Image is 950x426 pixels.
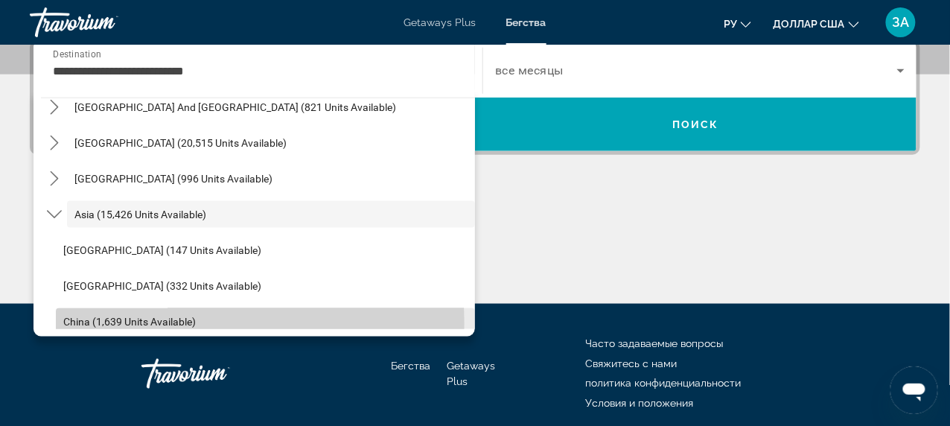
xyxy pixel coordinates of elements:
span: все месяцы [495,64,564,78]
font: доллар США [774,18,845,30]
button: Toggle Central America (996 units available) submenu [41,166,67,192]
button: Select destination: Bangladesh (147 units available) [56,237,475,264]
a: Бегства [392,360,431,372]
button: Toggle Asia (15,426 units available) submenu [41,202,67,228]
button: Меню пользователя [882,7,920,38]
span: [GEOGRAPHIC_DATA] and [GEOGRAPHIC_DATA] (821 units available) [74,101,396,113]
button: Select destination: China (1,639 units available) [56,308,475,335]
button: Toggle South Pacific and Oceania (821 units available) submenu [41,95,67,121]
span: [GEOGRAPHIC_DATA] (147 units available) [63,244,261,256]
button: Изменить валюту [774,13,859,34]
button: Select destination: Asia (15,426 units available) [67,201,475,228]
a: Свяжитесь с нами [585,357,677,369]
div: Destination options [34,90,475,337]
iframe: Кнопка запуска окна обмена сообщениями [890,366,938,414]
span: [GEOGRAPHIC_DATA] (332 units available) [63,280,261,292]
font: ЗА [893,14,910,30]
a: Бегства [506,16,546,28]
span: Destination [53,49,101,60]
button: Search [475,98,916,151]
button: Select destination: South Pacific and Oceania (821 units available) [67,94,475,121]
span: Asia (15,426 units available) [74,209,206,220]
button: Select destination: Central America (996 units available) [67,165,475,192]
div: Search widget [34,44,916,151]
button: Select destination: South America (20,515 units available) [67,130,475,156]
a: Часто задаваемые вопросы [585,337,723,349]
button: Изменить язык [724,13,751,34]
font: ру [724,18,737,30]
a: политика конфиденциальности [585,378,741,390]
a: Getaways Plus [447,360,496,388]
span: [GEOGRAPHIC_DATA] (20,515 units available) [74,137,287,149]
span: China (1,639 units available) [63,316,196,328]
a: Травориум [30,3,179,42]
a: Иди домой [141,352,290,396]
button: Select destination: Cambodia (332 units available) [56,273,475,299]
input: Select destination [53,63,463,80]
a: Условия и положения [585,398,693,410]
a: Getaways Plus [404,16,476,28]
span: Поиск [672,118,719,130]
span: [GEOGRAPHIC_DATA] (996 units available) [74,173,272,185]
button: Toggle South America (20,515 units available) submenu [41,130,67,156]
